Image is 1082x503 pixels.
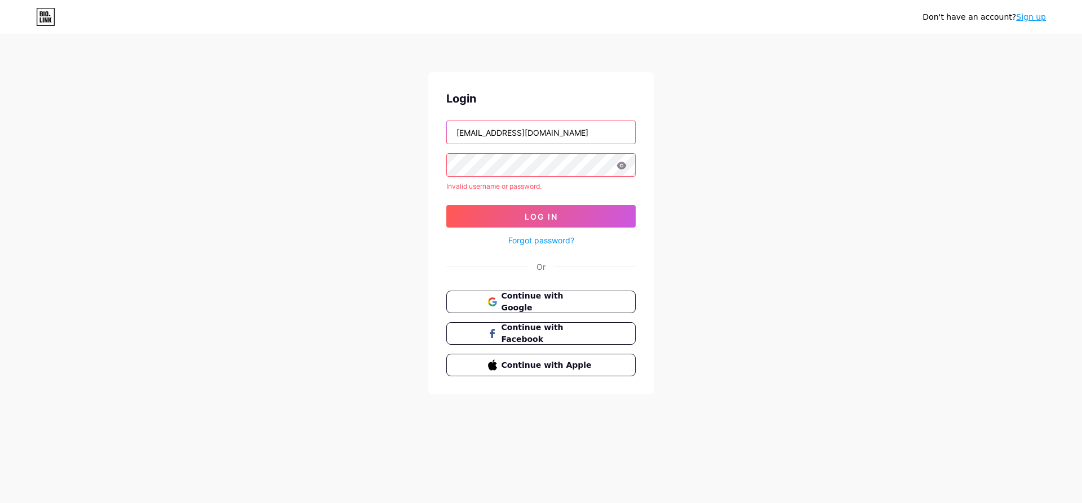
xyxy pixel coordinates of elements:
div: Login [446,90,636,107]
button: Continue with Apple [446,354,636,376]
button: Continue with Facebook [446,322,636,345]
button: Continue with Google [446,291,636,313]
input: Username [447,121,635,144]
span: Continue with Apple [502,359,595,371]
span: Continue with Google [502,290,595,314]
span: Continue with Facebook [502,322,595,345]
div: Invalid username or password. [446,181,636,192]
button: Log In [446,205,636,228]
div: Or [536,261,546,273]
span: Log In [525,212,558,221]
a: Sign up [1016,12,1046,21]
div: Don't have an account? [923,11,1046,23]
a: Forgot password? [508,234,574,246]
